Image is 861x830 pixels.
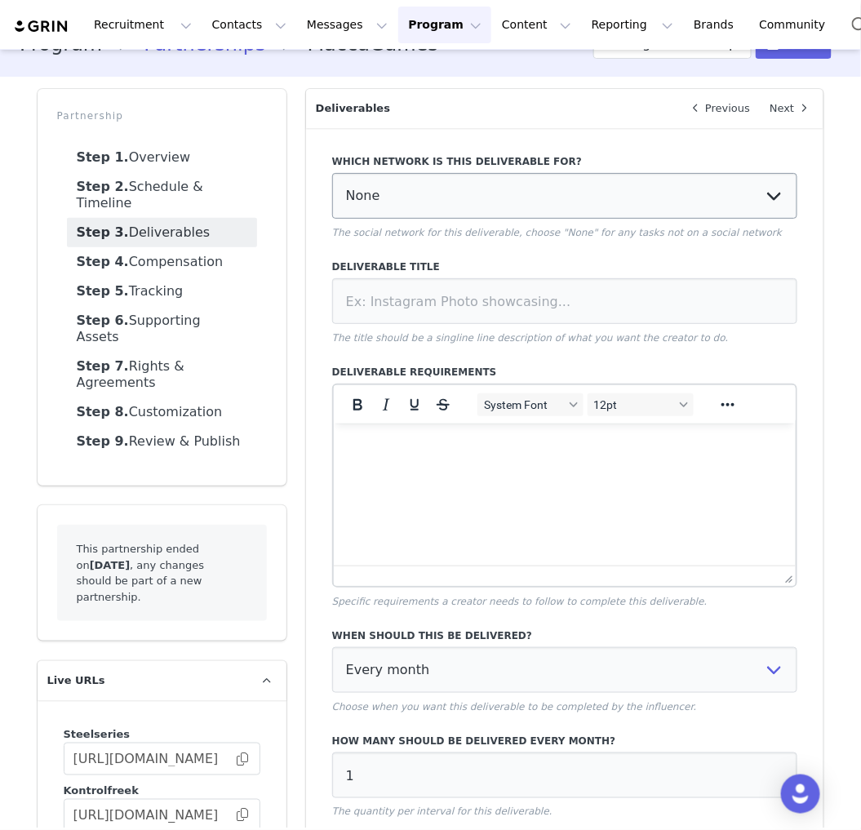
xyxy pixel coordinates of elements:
strong: Step 4. [77,254,129,269]
div: Open Intercom Messenger [781,775,820,814]
a: Supporting Assets [67,306,257,352]
button: Reveal or hide additional toolbar items [714,393,742,416]
span: Steelseries [64,728,131,740]
a: Rights & Agreements [67,352,257,397]
strong: Step 6. [77,313,129,328]
label: How many should be delivered every month? [332,734,798,748]
span: System Font [484,398,564,411]
a: Brands [684,7,748,43]
a: Deliverables [67,218,257,247]
button: Fonts [477,393,584,416]
a: Previous [676,89,760,128]
p: Choose when you want this deliverable to be completed by the influencer. [332,699,798,714]
span: Kontrolfreek [64,785,139,797]
a: Tracking [67,277,257,306]
p: The title should be a singline line description of what you want the creator to do. [332,331,798,345]
p: The social network for this deliverable, choose "None" for any tasks not on a social network [332,225,798,240]
iframe: Rich Text Area [334,424,797,566]
button: Strikethrough [429,393,457,416]
a: Next [760,89,823,128]
strong: Step 7. [77,358,129,374]
input: Ex: Instagram Photo showcasing... [332,278,798,324]
strong: [DATE] [90,559,130,571]
strong: Step 2. [77,179,129,194]
a: Schedule & Timeline [67,172,257,218]
button: Underline [401,393,428,416]
button: Messages [297,7,397,43]
button: Font sizes [588,393,694,416]
strong: Step 3. [77,224,129,240]
button: Recruitment [84,7,202,43]
strong: Step 1. [77,149,129,165]
a: Overview [67,143,257,172]
a: Review & Publish [67,427,257,456]
strong: Step 9. [77,433,129,449]
strong: Step 8. [77,404,129,419]
p: Specific requirements a creator needs to follow to complete this deliverable. [332,594,798,609]
label: Deliverable Title [332,260,798,274]
button: Reporting [582,7,683,43]
button: Content [492,7,581,43]
img: grin logo [13,19,70,34]
a: Community [750,7,843,43]
span: This partnership ended on , any changes should be part of a new partnership. [77,543,205,603]
label: Which network is this deliverable for? [332,154,798,169]
p: The quantity per interval for this deliverable. [332,805,798,819]
p: Partnership [57,109,267,123]
a: Compensation [67,247,257,277]
a: Customization [67,397,257,427]
button: Contacts [202,7,296,43]
label: When should this be delivered? [332,628,798,643]
strong: Step 5. [77,283,129,299]
span: 12pt [594,398,674,411]
label: Deliverable Requirements [332,365,798,379]
div: Press the Up and Down arrow keys to resize the editor. [779,566,796,586]
span: Live URLs [47,672,105,689]
button: Italic [372,393,400,416]
button: Bold [344,393,371,416]
p: Deliverables [306,89,676,128]
button: Program [398,7,491,43]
